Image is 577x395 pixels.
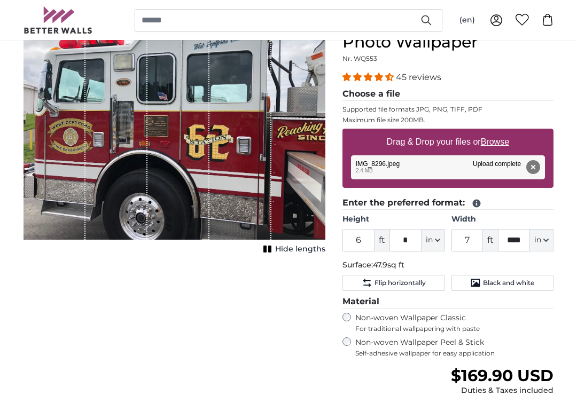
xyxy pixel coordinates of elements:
span: in [534,235,541,246]
span: Black and white [483,279,534,287]
button: Flip horizontally [342,275,445,291]
img: Betterwalls [24,6,93,34]
button: Black and white [451,275,553,291]
legend: Enter the preferred format: [342,196,553,210]
label: Height [342,214,445,225]
span: in [426,235,433,246]
legend: Material [342,295,553,309]
label: Width [451,214,553,225]
p: Supported file formats JPG, PNG, TIFF, PDF [342,105,553,114]
label: Non-woven Wallpaper Peel & Stick [355,337,553,358]
span: Flip horizontally [375,279,426,287]
span: 45 reviews [396,72,441,82]
span: ft [375,229,389,251]
span: ft [483,229,498,251]
label: Non-woven Wallpaper Classic [355,313,553,333]
span: 4.36 stars [342,72,396,82]
u: Browse [481,137,509,146]
div: 1 of 1 [24,13,325,257]
legend: Choose a file [342,88,553,101]
button: (en) [451,11,484,30]
button: Hide lengths [260,242,325,257]
span: Nr. WQ553 [342,54,377,62]
span: $169.90 USD [451,366,553,385]
span: For traditional wallpapering with paste [355,325,553,333]
button: in [422,229,445,251]
span: 47.9sq ft [373,260,404,270]
span: Hide lengths [275,244,325,255]
span: Self-adhesive wallpaper for easy application [355,349,553,358]
p: Surface: [342,260,553,271]
button: in [530,229,553,251]
label: Drag & Drop your files or [383,131,513,153]
p: Maximum file size 200MB. [342,116,553,124]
